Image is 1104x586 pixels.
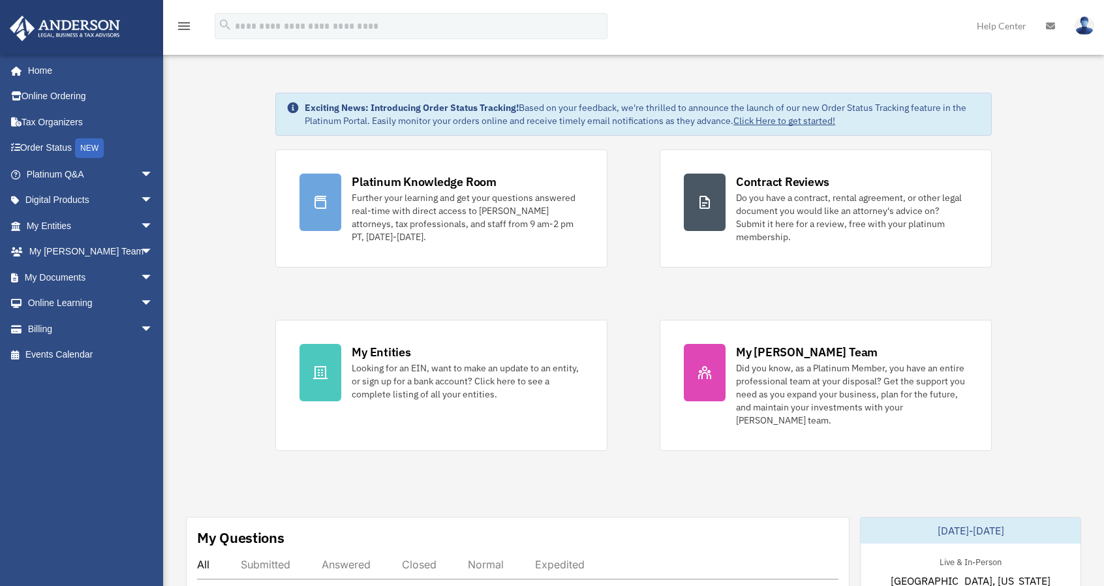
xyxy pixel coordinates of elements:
strong: Exciting News: Introducing Order Status Tracking! [305,102,519,114]
a: Platinum Q&Aarrow_drop_down [9,161,173,187]
a: Home [9,57,166,84]
span: arrow_drop_down [140,290,166,317]
a: My Entitiesarrow_drop_down [9,213,173,239]
a: Billingarrow_drop_down [9,316,173,342]
div: My [PERSON_NAME] Team [736,344,878,360]
div: Did you know, as a Platinum Member, you have an entire professional team at your disposal? Get th... [736,362,968,427]
a: Digital Productsarrow_drop_down [9,187,173,213]
i: menu [176,18,192,34]
a: Order StatusNEW [9,135,173,162]
div: My Entities [352,344,410,360]
div: Expedited [535,558,585,571]
div: Normal [468,558,504,571]
div: My Questions [197,528,284,547]
img: User Pic [1075,16,1094,35]
div: Live & In-Person [929,554,1012,568]
div: NEW [75,138,104,158]
div: All [197,558,209,571]
span: arrow_drop_down [140,264,166,291]
div: Closed [402,558,437,571]
div: Contract Reviews [736,174,829,190]
a: Platinum Knowledge Room Further your learning and get your questions answered real-time with dire... [275,149,607,268]
div: Looking for an EIN, want to make an update to an entity, or sign up for a bank account? Click her... [352,362,583,401]
i: search [218,18,232,32]
div: Platinum Knowledge Room [352,174,497,190]
a: menu [176,23,192,34]
div: Further your learning and get your questions answered real-time with direct access to [PERSON_NAM... [352,191,583,243]
a: Events Calendar [9,342,173,368]
a: Online Learningarrow_drop_down [9,290,173,316]
a: Contract Reviews Do you have a contract, rental agreement, or other legal document you would like... [660,149,992,268]
a: My Entities Looking for an EIN, want to make an update to an entity, or sign up for a bank accoun... [275,320,607,451]
div: Answered [322,558,371,571]
a: Online Ordering [9,84,173,110]
a: Tax Organizers [9,109,173,135]
span: arrow_drop_down [140,239,166,266]
div: [DATE]-[DATE] [861,517,1081,544]
img: Anderson Advisors Platinum Portal [6,16,124,41]
a: My [PERSON_NAME] Teamarrow_drop_down [9,239,173,265]
span: arrow_drop_down [140,161,166,188]
div: Submitted [241,558,290,571]
span: arrow_drop_down [140,316,166,343]
a: My Documentsarrow_drop_down [9,264,173,290]
a: My [PERSON_NAME] Team Did you know, as a Platinum Member, you have an entire professional team at... [660,320,992,451]
div: Do you have a contract, rental agreement, or other legal document you would like an attorney's ad... [736,191,968,243]
div: Based on your feedback, we're thrilled to announce the launch of our new Order Status Tracking fe... [305,101,981,127]
span: arrow_drop_down [140,187,166,214]
span: arrow_drop_down [140,213,166,239]
a: Click Here to get started! [733,115,835,127]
